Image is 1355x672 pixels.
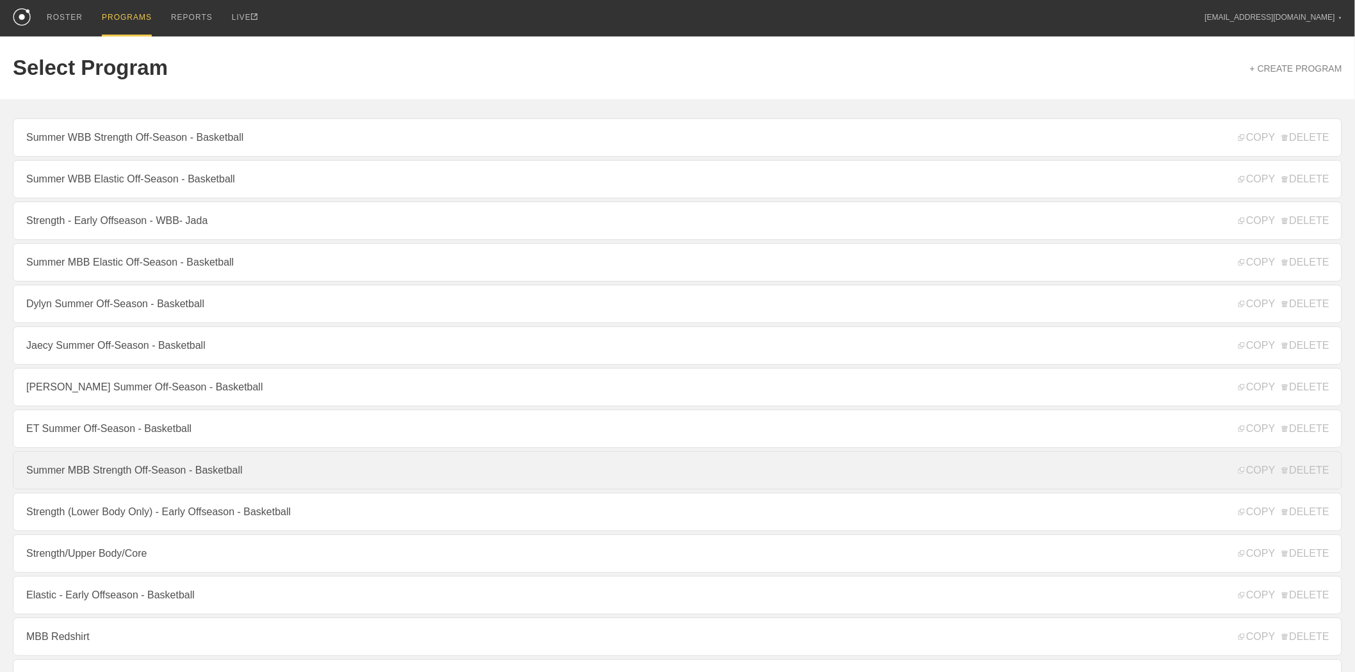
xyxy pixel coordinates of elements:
[1238,589,1275,601] span: COPY
[13,576,1342,614] a: Elastic - Early Offseason - Basketball
[1238,423,1275,435] span: COPY
[1238,257,1275,268] span: COPY
[1238,132,1275,143] span: COPY
[13,160,1342,198] a: Summer WBB Elastic Off-Season - Basketball
[1238,381,1275,393] span: COPY
[13,243,1342,282] a: Summer MBB Elastic Off-Season - Basketball
[1282,173,1329,185] span: DELETE
[13,8,31,26] img: logo
[1282,340,1329,351] span: DELETE
[13,368,1342,406] a: [PERSON_NAME] Summer Off-Season - Basketball
[1238,173,1275,185] span: COPY
[13,202,1342,240] a: Strength - Early Offseason - WBB- Jada
[1282,423,1329,435] span: DELETE
[13,118,1342,157] a: Summer WBB Strength Off-Season - Basketball
[13,534,1342,573] a: Strength/Upper Body/Core
[13,618,1342,656] a: MBB Redshirt
[1282,298,1329,310] span: DELETE
[13,493,1342,531] a: Strength (Lower Body Only) - Early Offseason - Basketball
[1282,215,1329,227] span: DELETE
[13,326,1342,365] a: Jaecy Summer Off-Season - Basketball
[1291,611,1355,672] iframe: Chat Widget
[13,410,1342,448] a: ET Summer Off-Season - Basketball
[1238,465,1275,476] span: COPY
[13,451,1342,490] a: Summer MBB Strength Off-Season - Basketball
[1250,63,1342,74] a: + CREATE PROGRAM
[1282,631,1329,643] span: DELETE
[1282,548,1329,559] span: DELETE
[1282,132,1329,143] span: DELETE
[1282,589,1329,601] span: DELETE
[1338,14,1342,22] div: ▼
[1238,548,1275,559] span: COPY
[1238,506,1275,518] span: COPY
[1282,506,1329,518] span: DELETE
[1282,381,1329,393] span: DELETE
[1238,215,1275,227] span: COPY
[1238,340,1275,351] span: COPY
[1282,465,1329,476] span: DELETE
[13,285,1342,323] a: Dylyn Summer Off-Season - Basketball
[1238,298,1275,310] span: COPY
[1282,257,1329,268] span: DELETE
[1238,631,1275,643] span: COPY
